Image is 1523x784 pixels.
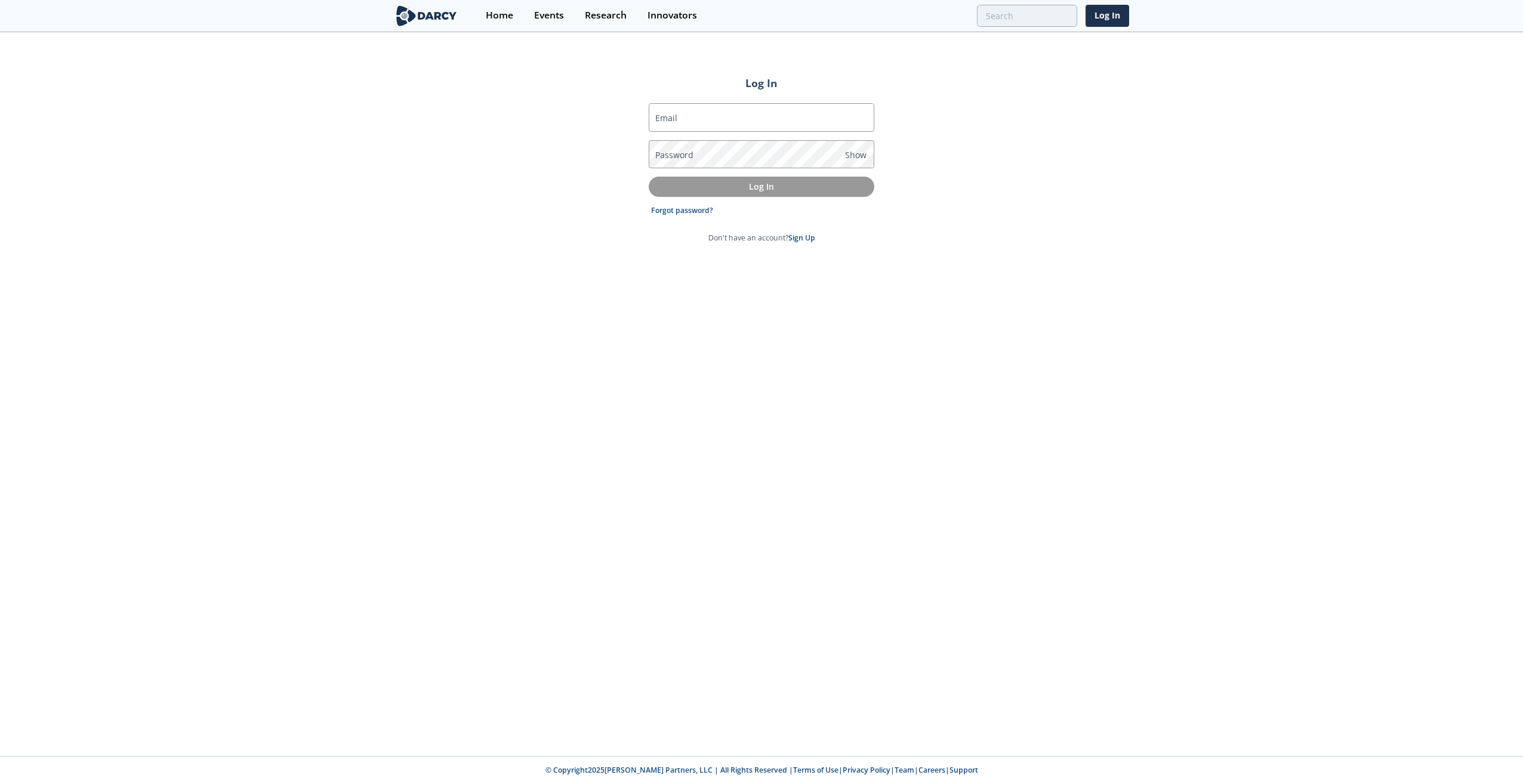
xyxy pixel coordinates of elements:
[655,149,693,161] label: Password
[843,765,890,775] a: Privacy Policy
[708,233,815,243] p: Don't have an account?
[1086,5,1129,27] a: Log In
[486,11,513,20] div: Home
[845,149,867,161] span: Show
[918,765,945,775] a: Careers
[649,75,874,91] h2: Log In
[585,11,627,20] div: Research
[648,11,697,20] div: Innovators
[651,205,713,216] a: Forgot password?
[788,233,815,243] a: Sign Up
[949,765,978,775] a: Support
[657,180,866,193] p: Log In
[649,177,874,196] button: Log In
[655,112,677,124] label: Email
[320,765,1203,776] p: © Copyright 2025 [PERSON_NAME] Partners, LLC | All Rights Reserved | | | | |
[895,765,914,775] a: Team
[977,5,1077,27] input: Advanced Search
[534,11,564,20] div: Events
[793,765,838,775] a: Terms of Use
[394,5,459,26] img: logo-wide.svg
